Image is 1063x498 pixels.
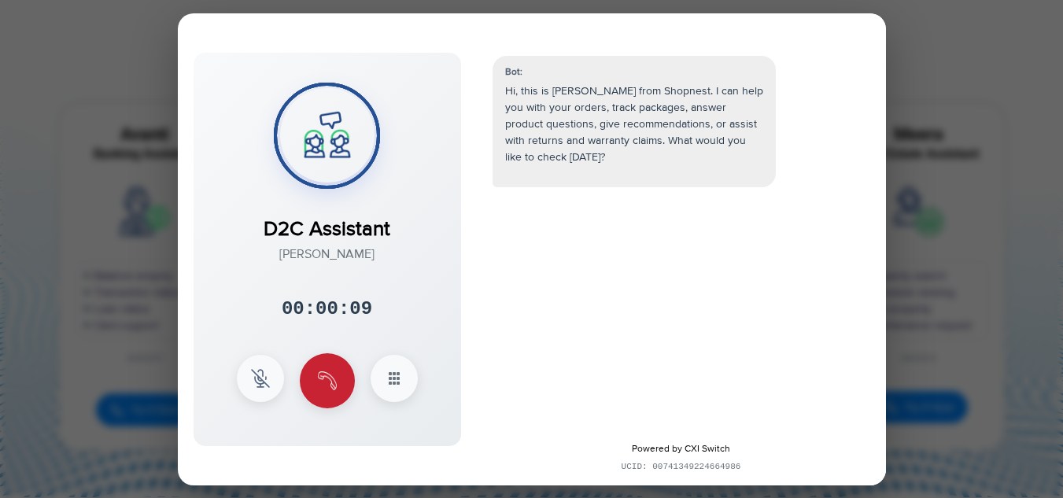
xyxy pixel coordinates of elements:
p: Hi, this is [PERSON_NAME] from Shopnest. I can help you with your orders, track packages, answer ... [505,83,763,165]
div: [PERSON_NAME] [264,245,390,264]
div: 00:00:09 [282,295,372,323]
div: Bot: [505,65,763,79]
div: D2C Assistant​ [264,198,390,245]
div: UCID: 00741349224664986 [489,460,874,474]
img: end Icon [318,371,337,390]
div: Powered by CXI Switch [489,442,874,456]
img: mute Icon [251,369,270,388]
